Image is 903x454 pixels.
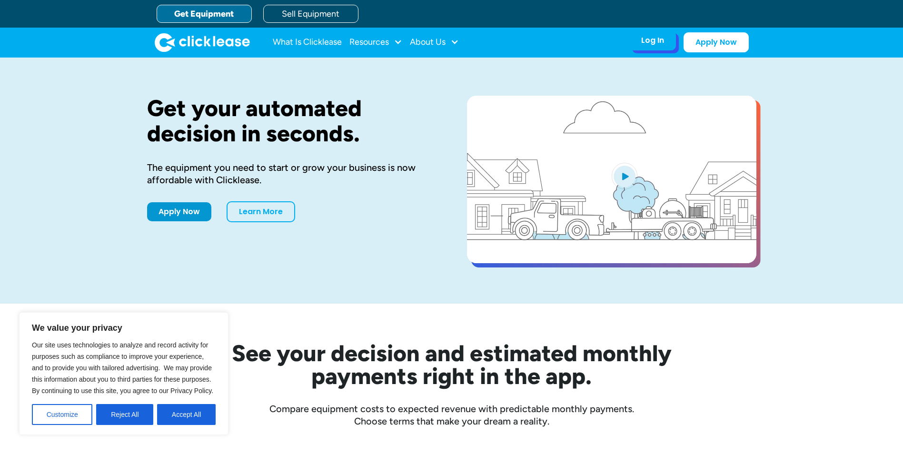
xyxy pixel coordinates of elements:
a: Apply Now [147,202,211,221]
a: Get Equipment [157,5,252,23]
button: Customize [32,404,92,425]
a: Apply Now [684,32,749,52]
div: The equipment you need to start or grow your business is now affordable with Clicklease. [147,161,437,186]
button: Accept All [157,404,216,425]
a: open lightbox [467,96,756,263]
p: We value your privacy [32,322,216,334]
div: Resources [349,33,402,52]
div: We value your privacy [19,312,228,435]
h1: Get your automated decision in seconds. [147,96,437,146]
button: Reject All [96,404,153,425]
div: Compare equipment costs to expected revenue with predictable monthly payments. Choose terms that ... [147,403,756,427]
div: Log In [641,36,664,45]
a: Learn More [227,201,295,222]
div: About Us [410,33,459,52]
a: home [155,33,250,52]
img: Blue play button logo on a light blue circular background [612,163,637,189]
h2: See your decision and estimated monthly payments right in the app. [185,342,718,387]
img: Clicklease logo [155,33,250,52]
a: What Is Clicklease [273,33,342,52]
a: Sell Equipment [263,5,358,23]
span: Our site uses technologies to analyze and record activity for purposes such as compliance to impr... [32,341,213,395]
